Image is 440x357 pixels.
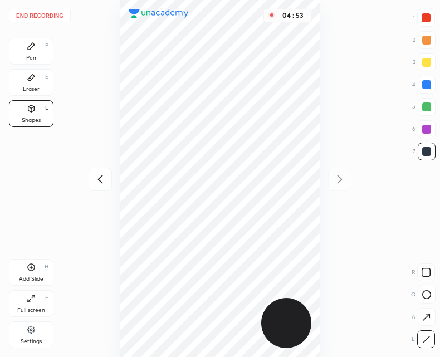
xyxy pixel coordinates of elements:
[19,276,43,282] div: Add Slide
[413,9,435,27] div: 1
[412,330,435,348] div: L
[21,339,42,344] div: Settings
[22,118,41,123] div: Shapes
[412,120,436,138] div: 6
[26,55,36,61] div: Pen
[23,86,40,92] div: Eraser
[45,264,48,270] div: H
[280,12,306,19] div: 04 : 53
[45,295,48,301] div: F
[411,286,436,304] div: O
[412,76,436,94] div: 4
[412,98,436,116] div: 5
[45,43,48,48] div: P
[17,307,45,313] div: Full screen
[9,9,71,22] button: End recording
[413,53,436,71] div: 3
[412,308,436,326] div: A
[412,263,435,281] div: R
[45,105,48,111] div: L
[413,143,436,160] div: 7
[129,9,189,18] img: logo.38c385cc.svg
[45,74,48,80] div: E
[413,31,436,49] div: 2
